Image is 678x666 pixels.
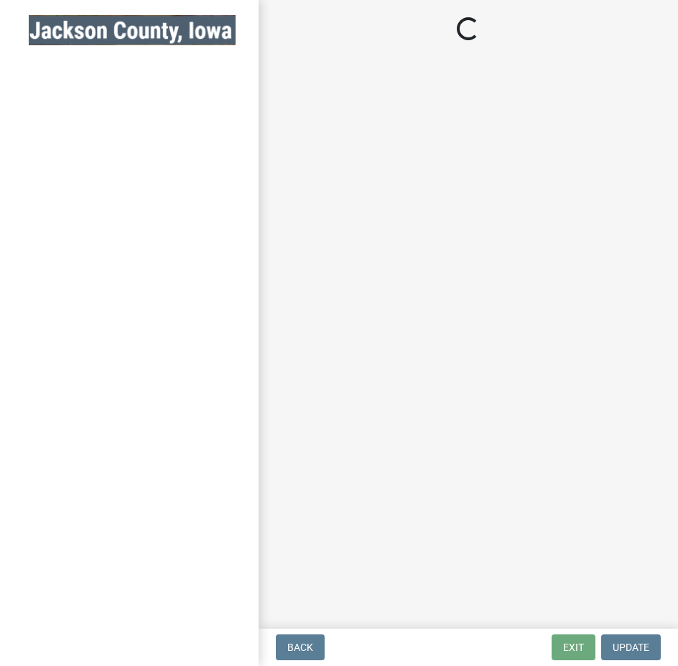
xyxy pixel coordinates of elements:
[613,642,649,653] span: Update
[287,642,313,653] span: Back
[29,15,236,45] img: Jackson County, Iowa
[601,634,661,660] button: Update
[552,634,595,660] button: Exit
[276,634,325,660] button: Back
